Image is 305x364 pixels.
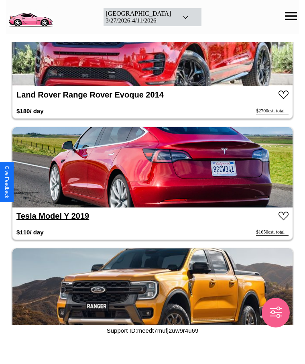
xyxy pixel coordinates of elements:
a: Land Rover Range Rover Evoque 2014 [16,90,164,99]
div: [GEOGRAPHIC_DATA] [106,10,171,17]
div: $ 1650 est. total [256,229,289,236]
h3: $ 180 / day [16,104,44,118]
div: Give Feedback [4,166,10,198]
a: Tesla Model Y 2019 [16,211,89,220]
p: Support ID: meedt7mufj2uw9r4u69 [107,325,198,336]
img: logo [6,4,55,28]
h3: $ 110 / day [16,225,44,240]
div: 3 / 27 / 2026 - 4 / 11 / 2026 [106,17,171,24]
div: $ 2700 est. total [256,108,289,114]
